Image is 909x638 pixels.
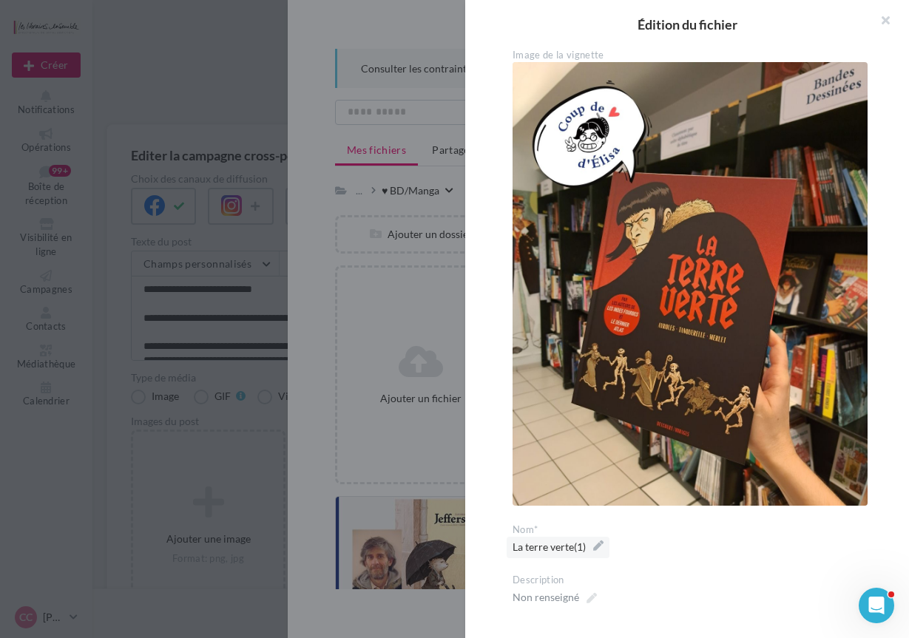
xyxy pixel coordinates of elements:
[513,574,873,587] div: Description
[513,587,597,608] span: Non renseigné
[859,588,894,623] iframe: Intercom live chat
[513,62,868,506] img: La terre verte(1)
[513,537,604,557] span: La terre verte(1)
[513,49,873,62] div: Image de la vignette
[489,18,885,31] h2: Édition du fichier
